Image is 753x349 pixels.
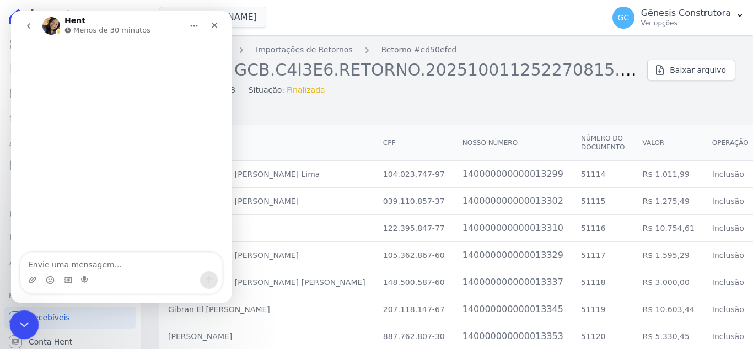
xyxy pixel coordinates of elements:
a: Parcelas [4,82,136,104]
td: 51114 [572,161,634,188]
div: Fechar [193,4,213,24]
td: 140000000000013337 [454,269,572,296]
span: Baixar arquivo [670,65,726,76]
td: [PERSON_NAME] [159,215,374,242]
td: 105.362.867-60 [374,242,454,269]
td: 51116 [572,215,634,242]
textarea: Envie uma mensagem... [9,241,211,260]
button: Início [173,4,193,25]
td: 122.395.847-77 [374,215,454,242]
span: GC [617,14,629,22]
td: R$ 3.000,00 [633,269,703,296]
a: Crédito [4,203,136,225]
button: Upload do anexo [17,265,26,273]
a: Baixar arquivo [647,60,735,80]
button: [PERSON_NAME] [159,7,266,28]
td: R$ 1.275,49 [633,188,703,215]
td: 039.110.857-37 [374,188,454,215]
td: 140000000000013302 [454,188,572,215]
a: Retorno #ed50efcd [381,44,456,56]
p: Ver opções [641,19,731,28]
td: [PERSON_NAME] [PERSON_NAME] [159,242,374,269]
span: Situação: [249,84,284,96]
a: Contratos [4,57,136,79]
div: Plataformas [9,289,132,302]
button: GC Gênesis Construtora Ver opções [604,2,753,33]
td: 51118 [572,269,634,296]
button: Selecionador de Emoji [35,265,44,273]
td: 140000000000013310 [454,215,572,242]
td: 51115 [572,188,634,215]
th: Cliente [159,125,374,161]
td: R$ 10.603,44 [633,296,703,323]
a: Lotes [4,106,136,128]
td: R$ 1.595,29 [633,242,703,269]
td: 140000000000013329 [454,242,572,269]
th: CPF [374,125,454,161]
a: Importações de Retornos [256,44,353,56]
span: Conta Hent [29,336,72,347]
td: [PERSON_NAME] [PERSON_NAME] [PERSON_NAME] [159,269,374,296]
th: Número do documento [572,125,634,161]
td: [PERSON_NAME] [PERSON_NAME] [159,188,374,215]
a: Troca de Arquivos [4,251,136,273]
td: Gibran El [PERSON_NAME] [159,296,374,323]
th: Nosso número [454,125,572,161]
a: Recebíveis [4,307,136,329]
a: Negativação [4,227,136,249]
td: 51117 [572,242,634,269]
td: 207.118.147-67 [374,296,454,323]
td: 104.023.747-97 [374,161,454,188]
td: 51119 [572,296,634,323]
p: Gênesis Construtora [641,8,731,19]
span: Recebíveis [29,312,70,323]
iframe: Intercom live chat [11,11,232,303]
nav: Breadcrumb [159,44,638,56]
p: Menos de 30 minutos [62,14,139,25]
a: Minha Carteira [4,154,136,176]
a: Visão Geral [4,33,136,55]
button: Enviar uma mensagem [189,260,207,278]
span: Finalizada [287,84,325,96]
th: Valor [633,125,703,161]
a: Transferências [4,179,136,201]
td: [PERSON_NAME] [PERSON_NAME] Lima [159,161,374,188]
td: 140000000000013299 [454,161,572,188]
button: Start recording [70,265,79,273]
iframe: Intercom live chat [10,310,39,340]
td: R$ 1.011,99 [633,161,703,188]
td: 148.500.587-60 [374,269,454,296]
td: 140000000000013345 [454,296,572,323]
button: Selecionador de GIF [52,265,61,273]
td: R$ 10.754,61 [633,215,703,242]
a: Clientes [4,130,136,152]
